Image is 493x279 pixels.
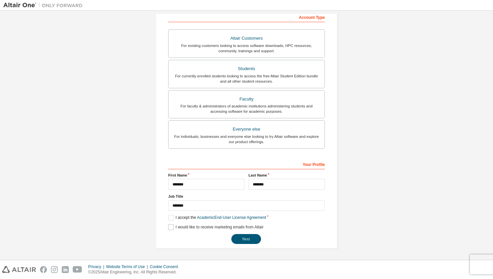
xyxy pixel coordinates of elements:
div: For faculty & administrators of academic institutions administering students and accessing softwa... [172,103,321,114]
img: Altair One [3,2,86,9]
div: For existing customers looking to access software downloads, HPC resources, community, trainings ... [172,43,321,54]
img: facebook.svg [40,266,47,273]
div: For currently enrolled students looking to access the free Altair Student Edition bundle and all ... [172,73,321,84]
div: Everyone else [172,125,321,134]
div: Students [172,64,321,73]
a: Academic End-User License Agreement [197,215,266,220]
div: Account Type [168,12,325,22]
label: Last Name [248,173,325,178]
img: linkedin.svg [62,266,69,273]
div: Cookie Consent [150,264,182,269]
label: Job Title [168,194,325,199]
div: Your Profile [168,159,325,169]
div: For individuals, businesses and everyone else looking to try Altair software and explore our prod... [172,134,321,144]
img: youtube.svg [73,266,82,273]
img: instagram.svg [51,266,58,273]
div: Website Terms of Use [106,264,150,269]
label: First Name [168,173,245,178]
button: Next [231,234,261,244]
img: altair_logo.svg [2,266,36,273]
label: I accept the [168,215,266,220]
div: Privacy [88,264,106,269]
div: Faculty [172,95,321,104]
div: Altair Customers [172,34,321,43]
label: I would like to receive marketing emails from Altair [168,224,263,230]
p: © 2025 Altair Engineering, Inc. All Rights Reserved. [88,269,182,275]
